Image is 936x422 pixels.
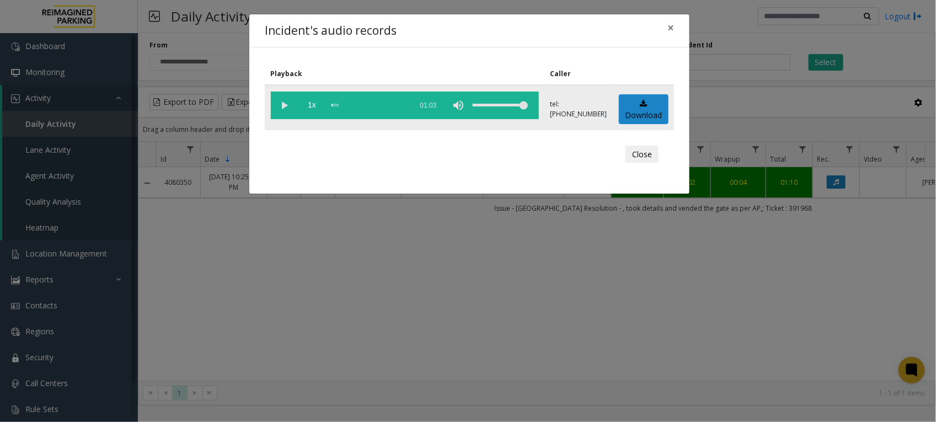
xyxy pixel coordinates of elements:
span: playback speed button [298,92,326,119]
div: volume level [473,92,528,119]
h4: Incident's audio records [265,22,397,40]
a: Download [619,94,668,125]
div: scrub bar [331,92,407,119]
th: Caller [544,63,613,85]
p: tel:[PHONE_NUMBER] [550,99,607,119]
th: Playback [265,63,544,85]
button: Close [660,14,682,41]
button: Close [625,146,659,163]
span: × [667,20,674,35]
